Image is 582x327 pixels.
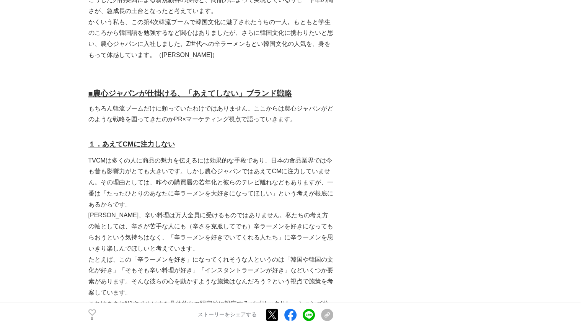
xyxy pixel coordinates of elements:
u: １．あえてCMに注力しない [88,140,175,148]
p: [PERSON_NAME]、辛い料理は万人全員に受けるものではありません。私たちの考え方の軸としては、辛さが苦手な人にも（辛さを克服してでも）辛ラーメンを好きになってもらおうという気持ちはなく、... [88,210,333,254]
p: ストーリーをシェアする [198,312,257,319]
p: TVCMは多くの人に商品の魅力を伝えるには効果的な手段であり、日本の食品業界では今も昔も影響力がとても大きいです。しかし農心ジャパンではあえてCMに注力していません。その理由としては、昨今の購買... [88,155,333,210]
p: もちろん韓流ブームだけに頼っていたわけではありません。ここからは農心ジャパンがどのような戦略を図ってきたのかPR×マーケティング視点で語っていきます。 [88,103,333,125]
p: たとえば、この「辛ラーメンを好き」になってくれそうな人というのは「韓国や韓国の文化が好き」「そもそも辛い料理が好き」「インスタントラーメンが好き」などいくつか要素があります。そんな彼らの心を動か... [88,254,333,298]
p: かくいう私も、この第4次韓流ブームで韓国文化に魅了されたうちの一人。もともと学生のころから韓国語を勉強するなど関心はありましたが、さらに韓国文化に携わりたいと思い、農心ジャパンに入社しました。Z... [88,17,333,61]
u: ■農心ジャパンが仕掛ける、「あえてしない」ブランド戦略 [88,89,292,98]
p: 8 [88,317,96,320]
